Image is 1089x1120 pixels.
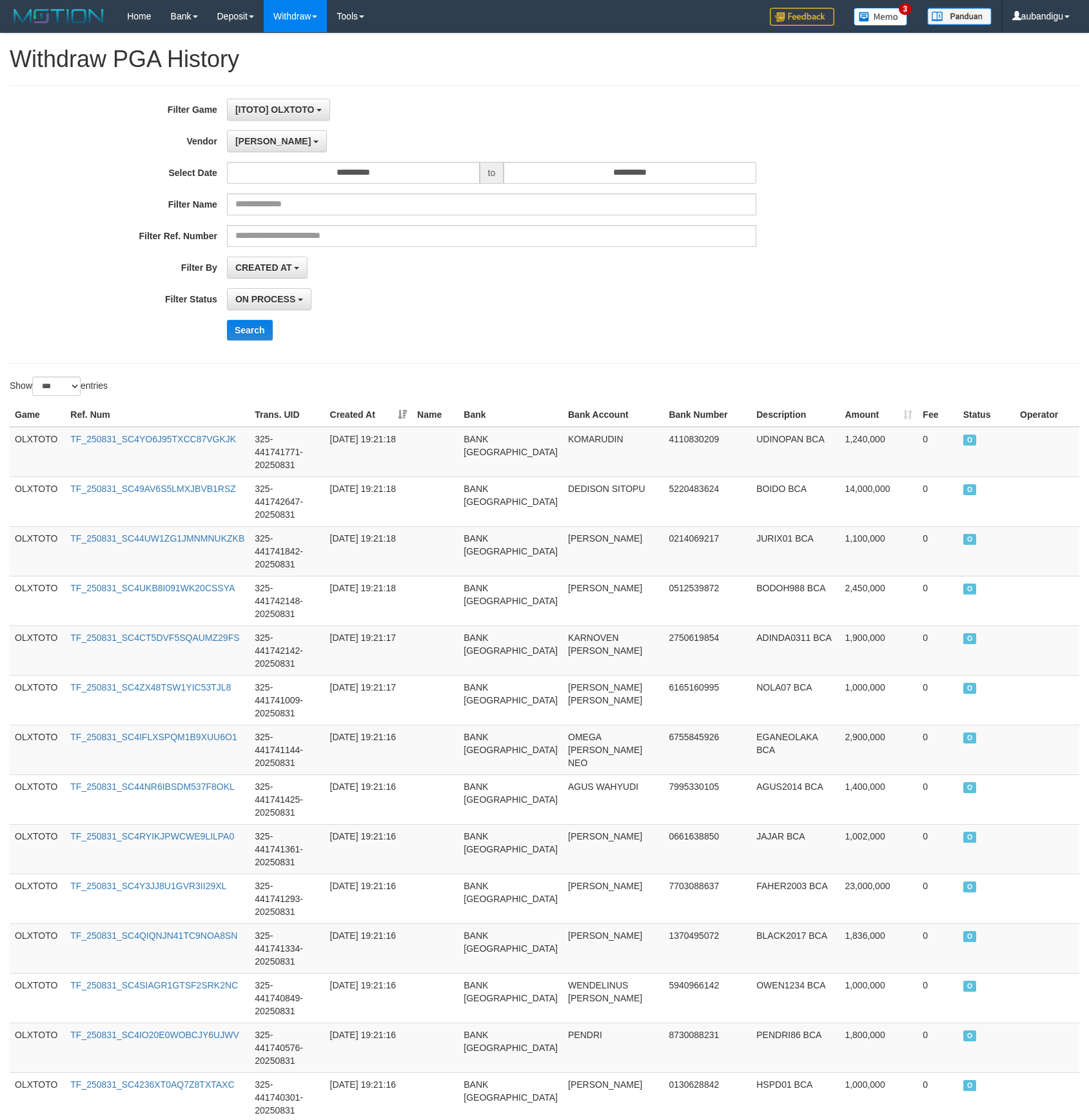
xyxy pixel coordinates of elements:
td: 1,900,000 [839,625,917,675]
td: BLACK2017 BCA [751,923,839,973]
td: NOLA07 BCA [751,675,839,725]
td: 325-441741144-20250831 [250,725,324,774]
td: JAJAR BCA [751,824,839,874]
th: Description [751,403,839,427]
td: 0214069217 [663,526,751,576]
td: 7995330105 [663,774,751,824]
td: 325-441742148-20250831 [250,576,324,625]
td: [DATE] 19:21:16 [325,874,413,923]
td: AGUS WAHYUDI [563,774,663,824]
td: OLXTOTO [10,427,65,477]
td: 0661638850 [663,824,751,874]
span: CREATED AT [235,262,292,273]
td: 5220483624 [663,476,751,526]
td: BANK [GEOGRAPHIC_DATA] [458,725,563,774]
th: Name [412,403,458,427]
td: OLXTOTO [10,774,65,824]
td: [PERSON_NAME] [563,526,663,576]
td: 325-441741293-20250831 [250,874,324,923]
td: 325-441741361-20250831 [250,824,324,874]
td: OLXTOTO [10,824,65,874]
span: ON PROCESS [963,1080,977,1091]
td: BANK [GEOGRAPHIC_DATA] [458,774,563,824]
a: TF_250831_SC4CT5DVF5SQAUMZ29FS [70,633,239,643]
td: 23,000,000 [839,874,917,923]
td: OLXTOTO [10,526,65,576]
span: ON PROCESS [963,881,977,892]
td: BODOH988 BCA [751,576,839,625]
td: 1,000,000 [839,973,917,1023]
span: 3 [899,3,912,15]
td: 325-441741425-20250831 [250,774,324,824]
th: Status [958,403,1015,427]
span: ON PROCESS [963,832,977,843]
td: [DATE] 19:21:16 [325,824,413,874]
td: 6755845926 [663,725,751,774]
a: TF_250831_SC4Y3JJ8U1GVR3II29XL [70,881,226,891]
td: [DATE] 19:21:16 [325,774,413,824]
td: KARNOVEN [PERSON_NAME] [563,625,663,675]
td: OLXTOTO [10,725,65,774]
td: OLXTOTO [10,576,65,625]
select: Showentries [32,377,81,396]
td: PENDRI86 BCA [751,1023,839,1072]
th: Amount: activate to sort column ascending [839,403,917,427]
span: ON PROCESS [963,534,977,545]
button: CREATED AT [227,257,308,279]
label: Show entries [10,377,108,396]
button: [PERSON_NAME] [227,130,327,152]
td: PENDRI [563,1023,663,1072]
td: OLXTOTO [10,1023,65,1072]
td: ADINDA0311 BCA [751,625,839,675]
td: BANK [GEOGRAPHIC_DATA] [458,824,563,874]
td: 0 [917,973,957,1023]
a: TF_250831_SC4SIAGR1GTSF2SRK2NC [70,980,238,990]
td: [DATE] 19:21:16 [325,973,413,1023]
td: EGANEOLAKA BCA [751,725,839,774]
h1: Withdraw PGA History [10,46,1079,72]
td: 7703088637 [663,874,751,923]
td: 1,000,000 [839,675,917,725]
img: MOTION_logo.png [10,6,108,26]
td: 325-441740849-20250831 [250,973,324,1023]
span: ON PROCESS [963,633,977,644]
td: BANK [GEOGRAPHIC_DATA] [458,675,563,725]
td: 6165160995 [663,675,751,725]
td: 0 [917,774,957,824]
td: 14,000,000 [839,476,917,526]
td: DEDISON SITOPU [563,476,663,526]
td: 0 [917,725,957,774]
td: 325-441742647-20250831 [250,476,324,526]
td: BANK [GEOGRAPHIC_DATA] [458,427,563,477]
td: OLXTOTO [10,675,65,725]
td: 0 [917,1023,957,1072]
th: Operator [1015,403,1079,427]
th: Trans. UID [250,403,324,427]
td: FAHER2003 BCA [751,874,839,923]
td: BANK [GEOGRAPHIC_DATA] [458,526,563,576]
td: [DATE] 19:21:17 [325,675,413,725]
span: ON PROCESS [963,931,977,942]
td: [PERSON_NAME] [563,576,663,625]
td: BANK [GEOGRAPHIC_DATA] [458,923,563,973]
td: [DATE] 19:21:18 [325,576,413,625]
td: 325-441741009-20250831 [250,675,324,725]
a: TF_250831_SC4QIQNJN41TC9NOA8SN [70,930,237,941]
span: ON PROCESS [963,732,977,743]
a: TF_250831_SC4YO6J95TXCC87VGKJK [70,434,236,444]
td: 1,800,000 [839,1023,917,1072]
td: BANK [GEOGRAPHIC_DATA] [458,576,563,625]
th: Bank Number [663,403,751,427]
td: [PERSON_NAME] [563,824,663,874]
td: 8730088231 [663,1023,751,1072]
span: [PERSON_NAME] [235,136,311,146]
a: TF_250831_SC44UW1ZG1JMNMNUKZKB [70,533,244,544]
td: 0512539872 [663,576,751,625]
span: ON PROCESS [963,435,977,446]
td: 325-441741334-20250831 [250,923,324,973]
td: 2750619854 [663,625,751,675]
td: 325-441741842-20250831 [250,526,324,576]
td: [DATE] 19:21:17 [325,625,413,675]
td: 1370495072 [663,923,751,973]
td: [DATE] 19:21:16 [325,923,413,973]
